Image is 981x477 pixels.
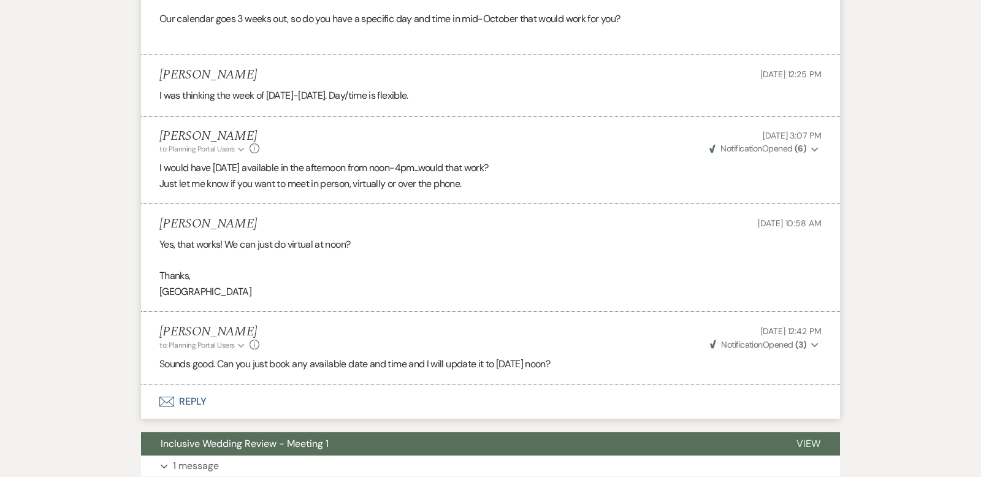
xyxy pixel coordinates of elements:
span: Inclusive Wedding Review - Meeting 1 [161,437,329,450]
h5: [PERSON_NAME] [159,324,259,340]
p: Sounds good. Can you just book any available date and time and I will update it to [DATE] noon? [159,356,822,372]
span: to: Planning Portal Users [159,144,235,154]
button: NotificationOpened (6) [708,142,822,155]
p: I would have [DATE] available in the afternoon from noon-4pm...would that work? [159,160,822,176]
span: Notification [721,339,762,350]
p: Just let me know if you want to meet in person, virtually or over the phone. [159,176,822,192]
p: [GEOGRAPHIC_DATA] [159,284,822,300]
p: I was thinking the week of [DATE]-[DATE]. Day/time is flexible. [159,88,822,104]
span: [DATE] 12:42 PM [760,326,822,337]
span: to: Planning Portal Users [159,340,235,350]
span: Notification [720,143,762,154]
p: Yes, that works! We can just do virtual at noon? [159,237,822,253]
strong: ( 3 ) [795,339,806,350]
button: Inclusive Wedding Review - Meeting 1 [141,432,777,456]
button: to: Planning Portal Users [159,143,246,155]
h5: [PERSON_NAME] [159,67,257,83]
button: 1 message [141,456,840,476]
span: Opened [710,339,806,350]
p: Our calendar goes 3 weeks out, so do you have a specific day and time in mid-October that would w... [159,11,822,27]
p: Thanks, [159,268,822,284]
h5: [PERSON_NAME] [159,216,257,232]
span: [DATE] 10:58 AM [758,218,822,229]
button: Reply [141,384,840,419]
strong: ( 6 ) [795,143,806,154]
span: [DATE] 3:07 PM [763,130,822,141]
p: 1 message [173,458,219,474]
button: to: Planning Portal Users [159,340,246,351]
span: Opened [709,143,806,154]
span: [DATE] 12:25 PM [760,69,822,80]
button: NotificationOpened (3) [708,338,822,351]
span: View [796,437,820,450]
button: View [777,432,840,456]
h5: [PERSON_NAME] [159,129,259,144]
